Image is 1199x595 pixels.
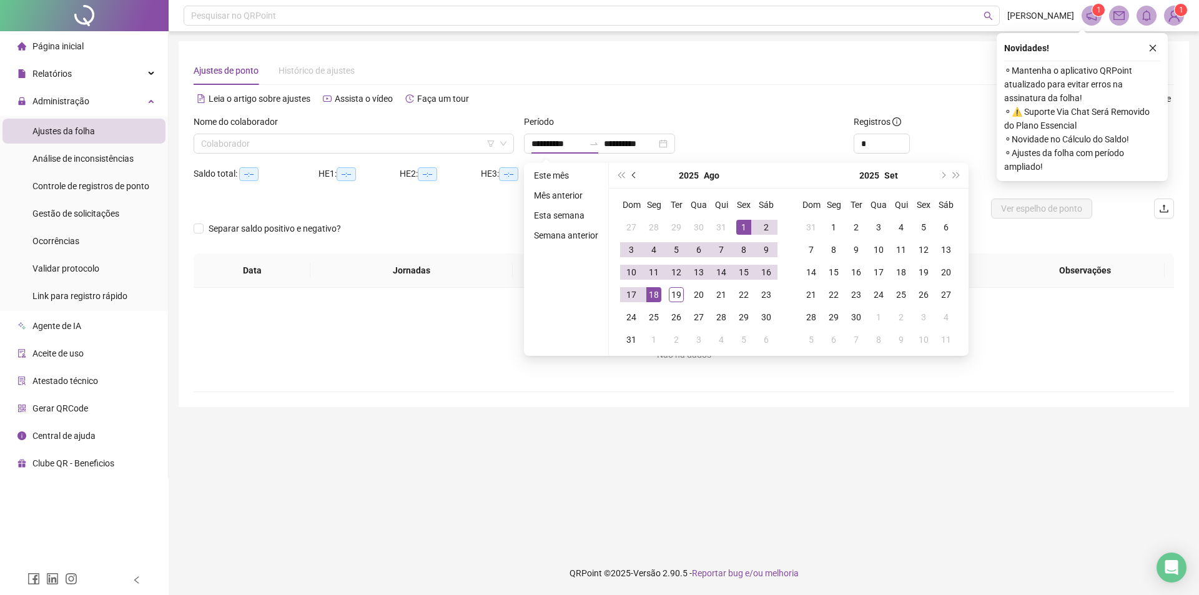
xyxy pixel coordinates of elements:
footer: QRPoint © 2025 - 2.90.5 - [169,551,1199,595]
span: Análise de inconsistências [32,154,134,164]
td: 2025-09-23 [845,283,867,306]
th: Jornadas [310,253,513,288]
span: Validar protocolo [32,263,99,273]
div: 1 [871,310,886,325]
td: 2025-08-19 [665,283,688,306]
span: Aceite de uso [32,348,84,358]
div: 31 [804,220,819,235]
div: 28 [804,310,819,325]
td: 2025-09-06 [935,216,957,238]
span: left [132,576,141,584]
span: ⚬ Ajustes da folha com período ampliado! [1004,146,1160,174]
td: 2025-09-05 [733,328,755,351]
div: 7 [714,242,729,257]
td: 2025-09-21 [800,283,822,306]
td: 2025-08-12 [665,261,688,283]
td: 2025-08-01 [733,216,755,238]
div: 9 [759,242,774,257]
div: 30 [849,310,864,325]
span: mail [1113,10,1125,21]
td: 2025-09-08 [822,238,845,261]
div: 2 [894,310,909,325]
div: 18 [894,265,909,280]
div: 10 [871,242,886,257]
td: 2025-09-01 [822,216,845,238]
span: solution [17,376,26,385]
span: linkedin [46,573,59,585]
td: 2025-09-18 [890,261,912,283]
div: 6 [826,332,841,347]
td: 2025-08-10 [620,261,643,283]
span: close [1148,44,1157,52]
div: 30 [759,310,774,325]
div: 4 [714,332,729,347]
span: audit [17,349,26,358]
th: Qui [890,194,912,216]
li: Mês anterior [529,188,603,203]
div: 22 [826,287,841,302]
td: 2025-09-02 [665,328,688,351]
div: 17 [871,265,886,280]
td: 2025-08-06 [688,238,710,261]
sup: Atualize o seu contato no menu Meus Dados [1175,4,1187,16]
td: 2025-09-19 [912,261,935,283]
td: 2025-09-02 [845,216,867,238]
th: Observações [1005,253,1165,288]
td: 2025-09-03 [688,328,710,351]
th: Seg [822,194,845,216]
div: 2 [759,220,774,235]
th: Seg [643,194,665,216]
span: notification [1086,10,1097,21]
td: 2025-09-25 [890,283,912,306]
span: info-circle [17,431,26,440]
span: Atestado técnico [32,376,98,386]
span: --:-- [499,167,518,181]
span: --:-- [239,167,259,181]
span: search [984,11,993,21]
span: --:-- [337,167,356,181]
span: youtube [323,94,332,103]
td: 2025-09-04 [710,328,733,351]
div: 12 [916,242,931,257]
td: 2025-08-18 [643,283,665,306]
div: 24 [871,287,886,302]
span: Histórico de ajustes [279,66,355,76]
div: 26 [916,287,931,302]
span: Assista o vídeo [335,94,393,104]
div: 28 [714,310,729,325]
td: 2025-08-31 [620,328,643,351]
div: 7 [849,332,864,347]
button: year panel [859,163,879,188]
span: Reportar bug e/ou melhoria [692,568,799,578]
div: 25 [894,287,909,302]
td: 2025-08-07 [710,238,733,261]
span: file [17,69,26,78]
td: 2025-09-05 [912,216,935,238]
div: 24 [624,310,639,325]
td: 2025-10-08 [867,328,890,351]
span: Separar saldo positivo e negativo? [204,222,346,235]
td: 2025-09-28 [800,306,822,328]
span: upload [1159,204,1169,214]
span: Observações [1015,263,1155,277]
td: 2025-08-26 [665,306,688,328]
td: 2025-08-02 [755,216,777,238]
div: 4 [939,310,954,325]
span: Link para registro rápido [32,291,127,301]
div: 1 [826,220,841,235]
span: Relatórios [32,69,72,79]
div: HE 1: [318,167,400,181]
th: Sex [912,194,935,216]
td: 2025-08-31 [800,216,822,238]
div: 3 [624,242,639,257]
div: 20 [691,287,706,302]
td: 2025-09-10 [867,238,890,261]
span: Controle de registros de ponto [32,181,149,191]
span: file-text [197,94,205,103]
div: 1 [736,220,751,235]
span: gift [17,459,26,468]
td: 2025-08-22 [733,283,755,306]
td: 2025-09-26 [912,283,935,306]
td: 2025-08-13 [688,261,710,283]
div: 28 [646,220,661,235]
